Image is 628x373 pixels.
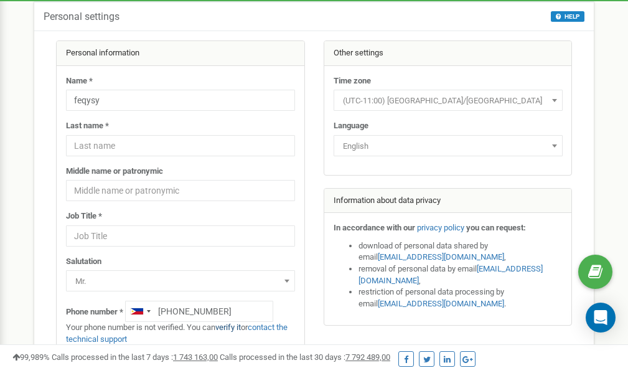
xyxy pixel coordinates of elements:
[324,41,572,66] div: Other settings
[66,323,288,344] a: contact the technical support
[57,41,304,66] div: Personal information
[66,256,101,268] label: Salutation
[466,223,526,232] strong: you can request:
[334,90,563,111] span: (UTC-11:00) Pacific/Midway
[66,135,295,156] input: Last name
[66,120,109,132] label: Last name *
[220,352,390,362] span: Calls processed in the last 30 days :
[44,11,120,22] h5: Personal settings
[125,301,273,322] input: +1-800-555-55-55
[66,166,163,177] label: Middle name or patronymic
[359,240,563,263] li: download of personal data shared by email ,
[66,225,295,247] input: Job Title
[338,138,558,155] span: English
[173,352,218,362] u: 1 743 163,00
[12,352,50,362] span: 99,989%
[70,273,291,290] span: Mr.
[126,301,154,321] div: Telephone country code
[359,263,563,286] li: removal of personal data by email ,
[324,189,572,214] div: Information about data privacy
[334,223,415,232] strong: In accordance with our
[66,180,295,201] input: Middle name or patronymic
[359,264,543,285] a: [EMAIL_ADDRESS][DOMAIN_NAME]
[378,252,504,262] a: [EMAIL_ADDRESS][DOMAIN_NAME]
[334,120,368,132] label: Language
[66,306,123,318] label: Phone number *
[334,75,371,87] label: Time zone
[359,286,563,309] li: restriction of personal data processing by email .
[551,11,584,22] button: HELP
[66,322,295,345] p: Your phone number is not verified. You can or
[345,352,390,362] u: 7 792 489,00
[334,135,563,156] span: English
[52,352,218,362] span: Calls processed in the last 7 days :
[417,223,464,232] a: privacy policy
[586,303,616,333] div: Open Intercom Messenger
[66,210,102,222] label: Job Title *
[338,92,558,110] span: (UTC-11:00) Pacific/Midway
[66,90,295,111] input: Name
[66,270,295,291] span: Mr.
[378,299,504,308] a: [EMAIL_ADDRESS][DOMAIN_NAME]
[215,323,241,332] a: verify it
[66,75,93,87] label: Name *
